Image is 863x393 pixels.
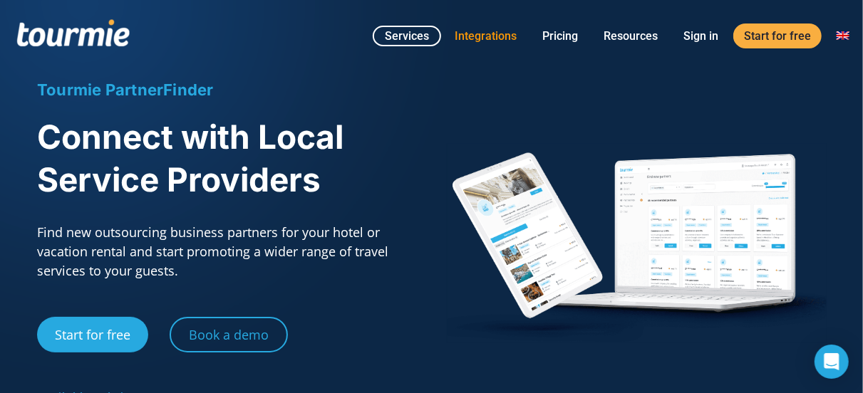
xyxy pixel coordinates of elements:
[170,317,288,352] a: Book a demo
[532,27,589,45] a: Pricing
[444,27,527,45] a: Integrations
[593,27,668,45] a: Resources
[373,26,441,46] a: Services
[733,23,822,48] a: Start for free
[37,317,148,352] a: Start for free
[37,224,388,279] span: Find new outsourcing business partners for your hotel or vacation rental and start promoting a wi...
[673,27,729,45] a: Sign in
[37,117,343,199] span: Connect with Local Service Providers
[37,80,214,99] span: Tourmie PartnerFinder
[815,345,849,379] div: Open Intercom Messenger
